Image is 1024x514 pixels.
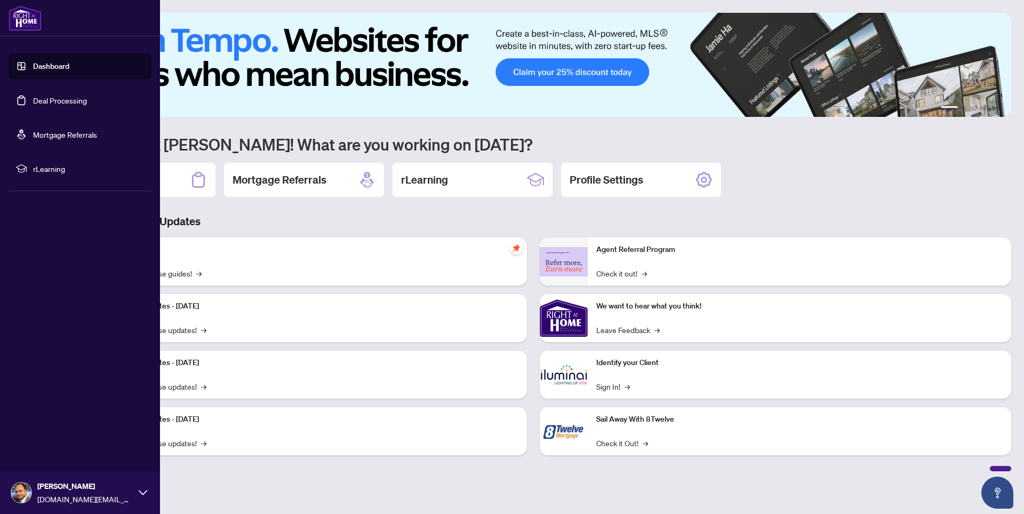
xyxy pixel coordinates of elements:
[643,437,648,449] span: →
[196,267,202,279] span: →
[540,407,588,455] img: Sail Away With 8Twelve
[962,106,966,110] button: 2
[570,172,643,187] h2: Profile Settings
[988,106,992,110] button: 5
[510,242,523,255] span: pushpin
[596,244,1003,256] p: Agent Referral Program
[55,134,1011,154] h1: Welcome back [PERSON_NAME]! What are you working on [DATE]?
[201,381,206,392] span: →
[201,324,206,336] span: →
[596,301,1003,312] p: We want to hear what you think!
[941,106,958,110] button: 1
[971,106,975,110] button: 3
[596,414,1003,425] p: Sail Away With 8Twelve
[33,130,97,139] a: Mortgage Referrals
[596,437,648,449] a: Check it Out!→
[112,357,518,369] p: Platform Updates - [DATE]
[33,163,144,175] span: rLearning
[642,267,647,279] span: →
[233,172,326,187] h2: Mortgage Referrals
[9,5,42,31] img: logo
[540,294,588,342] img: We want to hear what you think!
[979,106,983,110] button: 4
[540,247,588,276] img: Agent Referral Program
[596,324,660,336] a: Leave Feedback→
[112,301,518,312] p: Platform Updates - [DATE]
[112,244,518,256] p: Self-Help
[37,480,133,492] span: [PERSON_NAME]
[625,381,630,392] span: →
[596,381,630,392] a: Sign In!→
[37,493,133,505] span: [DOMAIN_NAME][EMAIL_ADDRESS][DOMAIN_NAME]
[401,172,448,187] h2: rLearning
[540,351,588,399] img: Identify your Client
[596,357,1003,369] p: Identify your Client
[996,106,1001,110] button: 6
[55,214,1011,229] h3: Brokerage & Industry Updates
[33,61,69,71] a: Dashboard
[55,13,1011,117] img: Slide 0
[654,324,660,336] span: →
[112,414,518,425] p: Platform Updates - [DATE]
[11,483,31,503] img: Profile Icon
[33,96,87,105] a: Deal Processing
[201,437,206,449] span: →
[596,267,647,279] a: Check it out!→
[981,477,1013,509] button: Open asap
